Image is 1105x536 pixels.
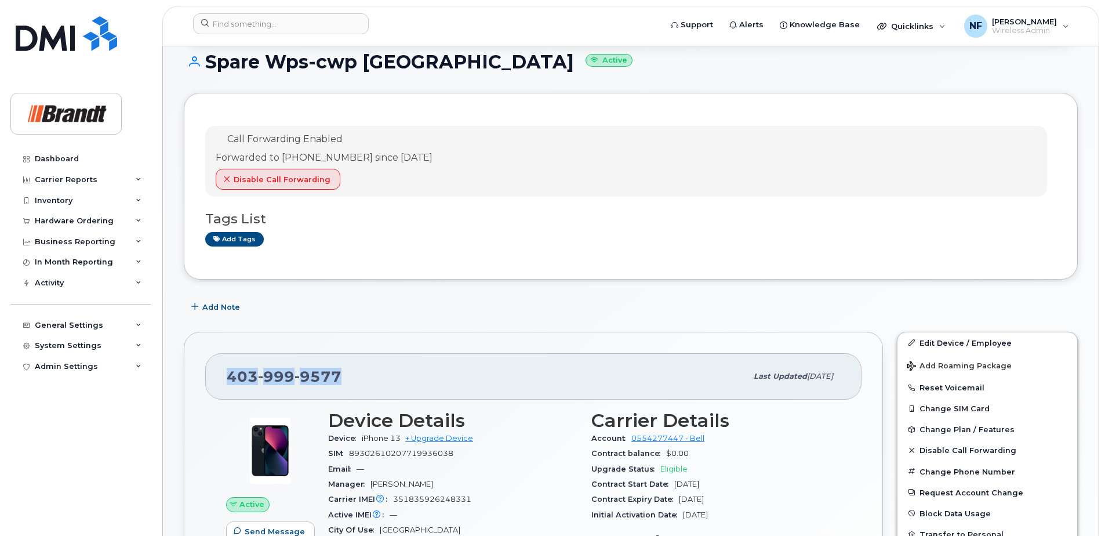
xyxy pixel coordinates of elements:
[328,465,357,473] span: Email
[897,353,1077,377] button: Add Roaming Package
[739,19,764,31] span: Alerts
[380,526,460,534] span: [GEOGRAPHIC_DATA]
[660,465,688,473] span: Eligible
[393,495,471,504] span: 351835926248331
[591,449,666,458] span: Contract balance
[897,398,1077,419] button: Change SIM Card
[674,480,699,488] span: [DATE]
[239,499,264,510] span: Active
[205,212,1056,226] h3: Tags List
[897,377,1077,398] button: Reset Voicemail
[679,495,704,504] span: [DATE]
[328,495,393,504] span: Carrier IMEI
[897,419,1077,440] button: Change Plan / Features
[956,15,1077,38] div: Noah Fouillard
[591,465,660,473] span: Upgrade Status
[591,510,683,519] span: Initial Activation Date
[681,19,713,31] span: Support
[591,434,631,443] span: Account
[907,361,1012,372] span: Add Roaming Package
[357,465,364,473] span: —
[184,52,1078,72] h1: Spare Wps-cwp [GEOGRAPHIC_DATA]
[586,54,633,67] small: Active
[992,26,1057,35] span: Wireless Admin
[591,495,679,504] span: Contract Expiry Date
[897,332,1077,353] a: Edit Device / Employee
[897,503,1077,524] button: Block Data Usage
[205,232,264,247] a: Add tags
[663,13,721,37] a: Support
[869,15,954,38] div: Quicklinks
[227,133,343,144] span: Call Forwarding Enabled
[184,297,250,318] button: Add Note
[216,169,340,190] button: Disable Call Forwarding
[258,368,295,385] span: 999
[235,416,305,486] img: image20231002-3703462-1ig824h.jpeg
[227,368,341,385] span: 403
[919,425,1015,434] span: Change Plan / Features
[234,174,330,185] span: Disable Call Forwarding
[328,434,362,443] span: Device
[295,368,341,385] span: 9577
[328,449,349,458] span: SIM
[969,19,982,33] span: NF
[202,302,240,313] span: Add Note
[216,151,432,165] div: Forwarded to [PHONE_NUMBER] since [DATE]
[807,372,833,381] span: [DATE]
[591,410,841,431] h3: Carrier Details
[897,461,1077,482] button: Change Phone Number
[897,482,1077,503] button: Request Account Change
[754,372,807,381] span: Last updated
[631,434,704,443] a: 0554277447 - Bell
[328,480,370,488] span: Manager
[390,510,397,519] span: —
[897,440,1077,461] button: Disable Call Forwarding
[328,510,390,519] span: Active IMEI
[193,13,369,34] input: Find something...
[992,17,1057,26] span: [PERSON_NAME]
[721,13,772,37] a: Alerts
[370,480,433,488] span: [PERSON_NAME]
[349,449,453,458] span: 89302610207719936038
[328,410,577,431] h3: Device Details
[405,434,473,443] a: + Upgrade Device
[362,434,401,443] span: iPhone 13
[666,449,689,458] span: $0.00
[790,19,860,31] span: Knowledge Base
[328,526,380,534] span: City Of Use
[683,510,708,519] span: [DATE]
[772,13,868,37] a: Knowledge Base
[591,480,674,488] span: Contract Start Date
[919,446,1016,455] span: Disable Call Forwarding
[891,21,933,31] span: Quicklinks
